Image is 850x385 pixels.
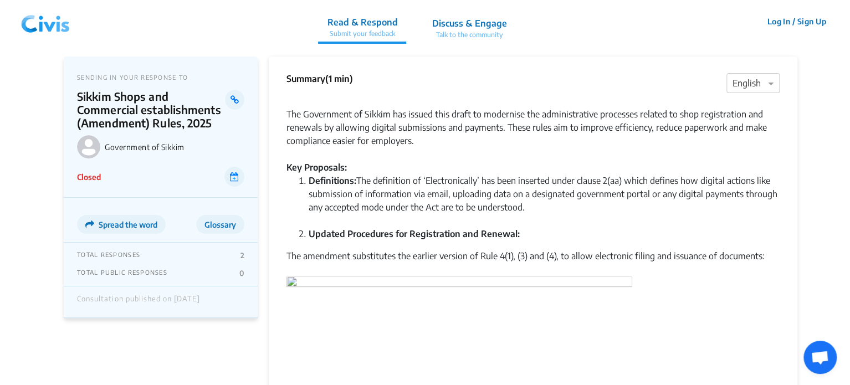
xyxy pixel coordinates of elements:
[196,215,244,234] button: Glossary
[239,269,244,278] p: 0
[77,171,101,183] p: Closed
[77,215,166,234] button: Spread the word
[309,175,356,186] strong: Definitions:
[432,17,506,30] p: Discuss & Engage
[286,94,780,147] div: The Government of Sikkim has issued this draft to modernise the administrative processes related ...
[803,341,837,374] a: Open chat
[99,220,157,229] span: Spread the word
[105,142,244,152] p: Government of Sikkim
[77,295,200,309] div: Consultation published on [DATE]
[286,72,353,85] p: Summary
[286,249,780,276] div: The amendment substitutes the earlier version of Rule 4(1), (3) and (4), to allow electronic fili...
[327,16,397,29] p: Read & Respond
[327,29,397,39] p: Submit your feedback
[325,73,353,84] span: (1 min)
[309,228,520,239] strong: Updated Procedures for Registration and Renewal:
[77,74,244,81] p: SENDING IN YOUR RESPONSE TO
[17,5,74,38] img: navlogo.png
[309,174,780,227] li: The definition of ‘Electronically’ has been inserted under clause 2(aa) which defines how digital...
[77,269,167,278] p: TOTAL PUBLIC RESPONSES
[432,30,506,40] p: Talk to the community
[204,220,236,229] span: Glossary
[77,135,100,158] img: Government of Sikkim logo
[760,13,833,30] button: Log In / Sign Up
[240,251,244,260] p: 2
[286,162,347,173] strong: Key Proposals:
[77,251,140,260] p: TOTAL RESPONSES
[77,90,225,130] p: Sikkim Shops and Commercial establishments (Amendment) Rules, 2025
